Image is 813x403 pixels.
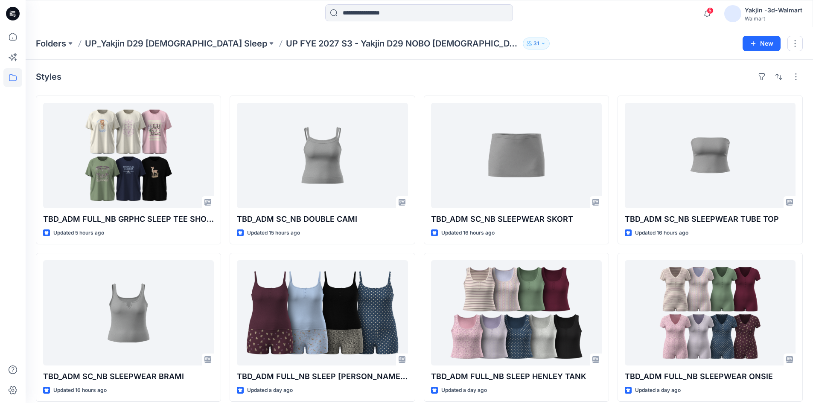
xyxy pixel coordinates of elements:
[707,7,714,14] span: 5
[431,371,602,383] p: TBD_ADM FULL_NB SLEEP HENLEY TANK
[85,38,267,49] a: UP_Yakjin D29 [DEMOGRAPHIC_DATA] Sleep
[523,38,550,49] button: 31
[625,371,796,383] p: TBD_ADM FULL_NB SLEEPWEAR ONSIE
[441,386,487,395] p: Updated a day ago
[635,386,681,395] p: Updated a day ago
[533,39,539,48] p: 31
[237,103,408,208] a: TBD_ADM SC_NB DOUBLE CAMI
[431,260,602,365] a: TBD_ADM FULL_NB SLEEP HENLEY TANK
[237,213,408,225] p: TBD_ADM SC_NB DOUBLE CAMI
[745,15,802,22] div: Walmart
[743,36,781,51] button: New
[625,103,796,208] a: TBD_ADM SC_NB SLEEPWEAR TUBE TOP
[43,213,214,225] p: TBD_ADM FULL_NB GRPHC SLEEP TEE SHORT
[53,229,104,238] p: Updated 5 hours ago
[36,72,61,82] h4: Styles
[43,103,214,208] a: TBD_ADM FULL_NB GRPHC SLEEP TEE SHORT
[625,213,796,225] p: TBD_ADM SC_NB SLEEPWEAR TUBE TOP
[635,229,688,238] p: Updated 16 hours ago
[43,260,214,365] a: TBD_ADM SC_NB SLEEPWEAR BRAMI
[53,386,107,395] p: Updated 16 hours ago
[36,38,66,49] a: Folders
[237,260,408,365] a: TBD_ADM FULL_NB SLEEP CAMI BOXER SET
[625,260,796,365] a: TBD_ADM FULL_NB SLEEPWEAR ONSIE
[431,213,602,225] p: TBD_ADM SC_NB SLEEPWEAR SKORT
[247,229,300,238] p: Updated 15 hours ago
[247,386,293,395] p: Updated a day ago
[43,371,214,383] p: TBD_ADM SC_NB SLEEPWEAR BRAMI
[237,371,408,383] p: TBD_ADM FULL_NB SLEEP [PERSON_NAME] SET
[724,5,741,22] img: avatar
[286,38,519,49] p: UP FYE 2027 S3 - Yakjin D29 NOBO [DEMOGRAPHIC_DATA] Sleepwear
[745,5,802,15] div: Yakjin -3d-Walmart
[431,103,602,208] a: TBD_ADM SC_NB SLEEPWEAR SKORT
[441,229,495,238] p: Updated 16 hours ago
